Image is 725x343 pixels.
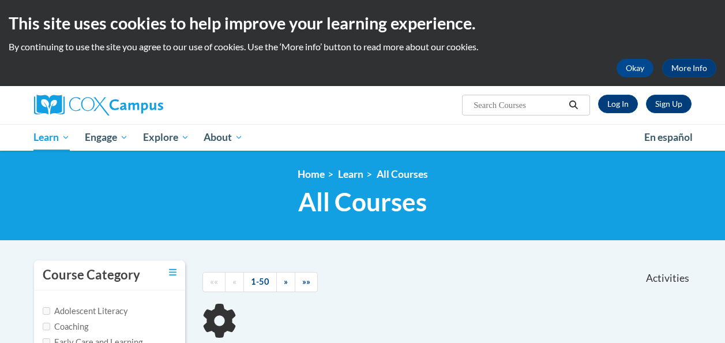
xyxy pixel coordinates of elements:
img: Cox Campus [34,95,163,115]
span: En español [644,131,693,143]
span: Activities [646,272,689,285]
a: All Courses [377,168,428,180]
a: Cox Campus [34,95,242,115]
span: «« [210,277,218,286]
span: Learn [33,131,70,144]
label: Coaching [43,320,88,333]
a: Engage [77,124,136,151]
a: Explore [136,124,197,151]
h3: Course Category [43,266,140,284]
label: Adolescent Literacy [43,305,128,318]
div: Main menu [25,124,700,151]
a: Learn [338,168,363,180]
a: Log In [598,95,638,113]
a: Toggle collapse [169,266,176,279]
span: « [232,277,236,286]
a: End [295,272,318,292]
input: Checkbox for Options [43,323,50,330]
a: Register [646,95,692,113]
a: 1-50 [243,272,277,292]
button: Okay [617,59,653,77]
a: About [196,124,250,151]
a: En español [637,125,700,150]
h2: This site uses cookies to help improve your learning experience. [9,12,716,35]
a: Home [298,168,325,180]
p: By continuing to use the site you agree to our use of cookies. Use the ‘More info’ button to read... [9,40,716,53]
span: Explore [143,131,189,144]
span: » [284,277,288,286]
span: Engage [85,131,128,144]
input: Search Courses [472,98,565,112]
span: All Courses [298,187,427,217]
span: About [204,131,243,144]
a: Next [276,272,295,292]
input: Checkbox for Options [43,307,50,315]
span: »» [302,277,310,286]
a: Learn [27,124,78,151]
a: Previous [225,272,244,292]
a: Begining [202,272,226,292]
a: More Info [662,59,716,77]
button: Search [565,98,582,112]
